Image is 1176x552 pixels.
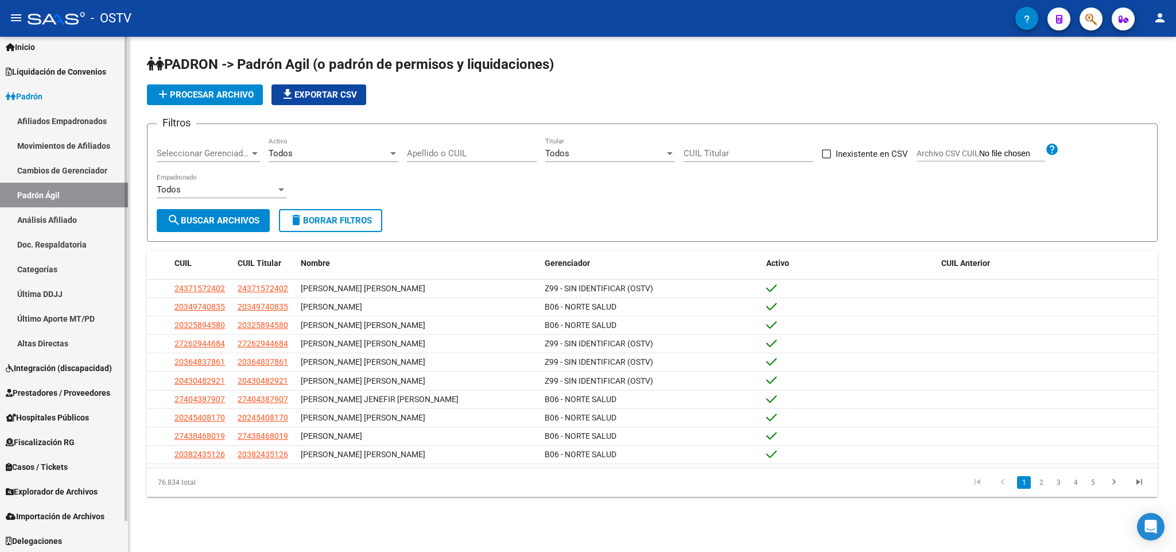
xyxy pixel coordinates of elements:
datatable-header-cell: CUIL [170,251,233,276]
span: Z99 - SIN IDENTIFICAR (OSTV) [545,339,653,348]
span: [PERSON_NAME] [PERSON_NAME] [301,376,425,385]
a: go to previous page [992,476,1014,489]
span: Inicio [6,41,35,53]
input: Archivo CSV CUIL [979,149,1045,159]
mat-icon: delete [289,213,303,227]
div: 76.834 total [147,468,347,497]
span: B06 - NORTE SALUD [545,413,616,422]
a: 3 [1051,476,1065,489]
span: 20364837861 [174,357,225,366]
span: PADRON -> Padrón Agil (o padrón de permisos y liquidaciones) [147,56,554,72]
datatable-header-cell: CUIL Titular [233,251,296,276]
span: 20382435126 [238,450,288,459]
a: 2 [1034,476,1048,489]
span: B06 - NORTE SALUD [545,395,616,404]
span: 24371572402 [238,284,288,293]
li: page 2 [1033,473,1050,492]
span: Procesar archivo [156,90,254,100]
li: page 3 [1050,473,1067,492]
span: B06 - NORTE SALUD [545,302,616,311]
mat-icon: person [1153,11,1167,25]
a: go to first page [967,476,988,489]
span: 20382435126 [174,450,225,459]
span: 20349740835 [238,302,288,311]
a: 1 [1017,476,1031,489]
span: Integración (discapacidad) [6,362,112,375]
a: go to last page [1128,476,1150,489]
span: 20325894580 [238,321,288,330]
span: 27262944684 [238,339,288,348]
span: Todos [269,148,293,159]
mat-icon: menu [9,11,23,25]
span: Fiscalización RG [6,436,75,449]
mat-icon: file_download [281,87,294,101]
span: CUIL [174,258,192,268]
span: Gerenciador [545,258,590,268]
span: [PERSON_NAME] [PERSON_NAME] [301,357,425,366]
span: Activo [766,258,789,268]
span: Hospitales Públicos [6,411,89,424]
span: Buscar Archivos [167,215,259,226]
span: B06 - NORTE SALUD [545,431,616,441]
span: Importación de Archivos [6,510,104,523]
span: 27404387907 [238,395,288,404]
span: [PERSON_NAME] JENEFIR [PERSON_NAME] [301,395,459,404]
span: [PERSON_NAME] [PERSON_NAME] [301,321,425,330]
span: Inexistente en CSV [836,147,908,161]
li: page 5 [1084,473,1101,492]
span: - OSTV [91,6,131,31]
a: 5 [1086,476,1100,489]
button: Procesar archivo [147,84,263,105]
span: 20325894580 [174,321,225,330]
span: [PERSON_NAME] [PERSON_NAME] [301,284,425,293]
span: CUIL Anterior [941,258,990,268]
span: Todos [545,148,569,159]
span: [PERSON_NAME] [PERSON_NAME] [301,339,425,348]
span: 20245408170 [238,413,288,422]
span: Nombre [301,258,330,268]
span: 20364837861 [238,357,288,366]
li: page 4 [1067,473,1084,492]
span: Explorador de Archivos [6,485,98,498]
span: Casos / Tickets [6,461,68,473]
span: B06 - NORTE SALUD [545,450,616,459]
span: 20349740835 [174,302,225,311]
datatable-header-cell: Nombre [296,251,540,276]
span: Z99 - SIN IDENTIFICAR (OSTV) [545,376,653,385]
a: 4 [1069,476,1082,489]
span: 27404387907 [174,395,225,404]
span: Archivo CSV CUIL [917,149,979,158]
span: Seleccionar Gerenciador [157,148,250,159]
span: Borrar Filtros [289,215,372,226]
span: Prestadores / Proveedores [6,387,110,399]
span: 27262944684 [174,339,225,348]
span: Todos [157,184,181,195]
span: 20430482921 [174,376,225,385]
span: 20430482921 [238,376,288,385]
span: Liquidación de Convenios [6,65,106,78]
button: Exportar CSV [271,84,366,105]
span: Z99 - SIN IDENTIFICAR (OSTV) [545,357,653,366]
span: B06 - NORTE SALUD [545,321,616,330]
datatable-header-cell: Activo [762,251,937,276]
button: Borrar Filtros [279,209,382,232]
span: 27438468019 [174,431,225,441]
span: 24371572402 [174,284,225,293]
mat-icon: search [167,213,181,227]
span: Z99 - SIN IDENTIFICAR (OSTV) [545,284,653,293]
span: 20245408170 [174,413,225,422]
span: Exportar CSV [281,90,357,100]
span: [PERSON_NAME] [301,431,362,441]
mat-icon: add [156,87,170,101]
datatable-header-cell: CUIL Anterior [937,251,1158,276]
span: Delegaciones [6,535,62,547]
datatable-header-cell: Gerenciador [540,251,761,276]
span: Padrón [6,90,42,103]
span: [PERSON_NAME] [PERSON_NAME] [301,450,425,459]
div: Open Intercom Messenger [1137,513,1165,541]
span: [PERSON_NAME] [PERSON_NAME] [301,413,425,422]
span: [PERSON_NAME] [301,302,362,311]
mat-icon: help [1045,142,1059,156]
button: Buscar Archivos [157,209,270,232]
a: go to next page [1103,476,1125,489]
